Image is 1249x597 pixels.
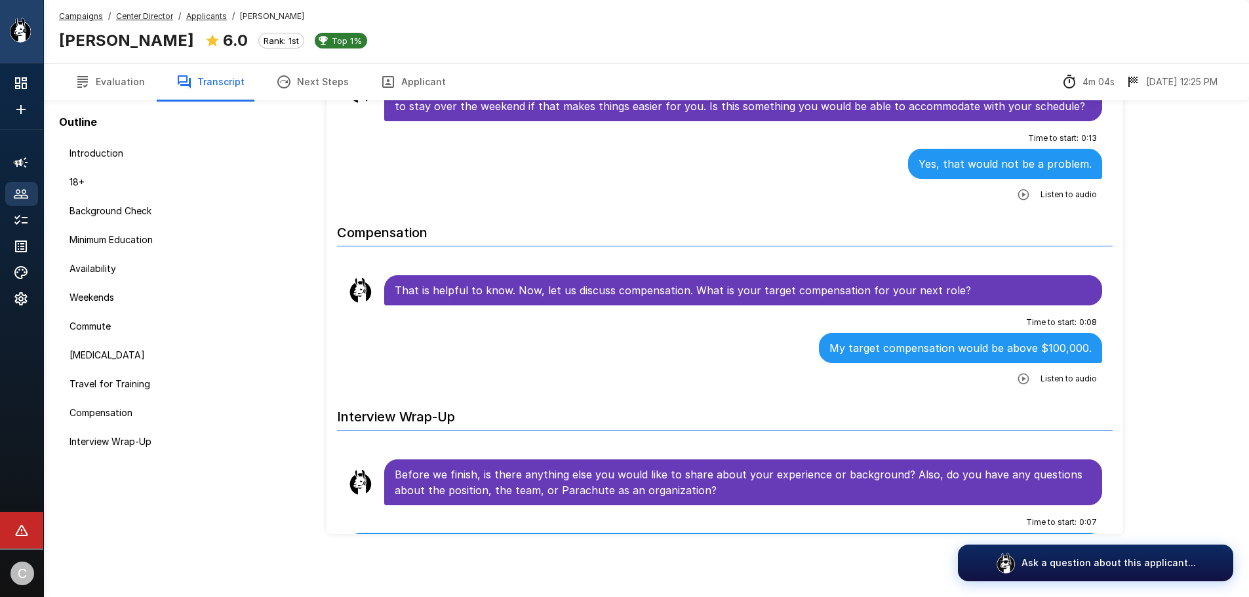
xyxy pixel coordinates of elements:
[69,233,201,246] span: Minimum Education
[958,545,1233,581] button: Ask a question about this applicant...
[69,349,201,362] span: [MEDICAL_DATA]
[919,156,1092,172] p: Yes, that would not be a problem.
[1026,316,1077,329] span: Time to start :
[223,31,248,50] b: 6.0
[395,282,1092,298] p: That is helpful to know. Now, let us discuss compensation. What is your target compensation for y...
[1028,132,1079,145] span: Time to start :
[240,10,304,23] span: [PERSON_NAME]
[59,11,103,21] u: Campaigns
[59,286,211,309] div: Weekends
[59,372,211,396] div: Travel for Training
[337,396,1113,431] h6: Interview Wrap-Up
[347,277,374,303] img: llama_clean.png
[59,401,211,425] div: Compensation
[59,315,211,338] div: Commute
[69,377,201,391] span: Travel for Training
[69,406,201,419] span: Compensation
[69,147,201,160] span: Introduction
[260,64,365,100] button: Next Steps
[59,257,211,280] div: Availability
[259,35,304,46] span: Rank: 1st
[59,170,211,194] div: 18+
[1082,75,1115,88] p: 4m 04s
[59,343,211,367] div: [MEDICAL_DATA]
[1026,516,1077,529] span: Time to start :
[1021,556,1196,569] p: Ask a question about this applicant...
[829,340,1092,356] p: My target compensation would be above $100,000.
[59,64,161,100] button: Evaluation
[347,469,374,495] img: llama_clean.png
[69,291,201,304] span: Weekends
[1041,188,1097,201] span: Listen to audio
[1079,316,1097,329] span: 0 : 08
[1061,74,1115,90] div: The time between starting and completing the interview
[161,64,260,100] button: Transcript
[1125,74,1218,90] div: The date and time when the interview was completed
[59,142,211,165] div: Introduction
[1041,372,1097,385] span: Listen to audio
[69,435,201,448] span: Interview Wrap-Up
[365,64,462,100] button: Applicant
[116,11,173,21] u: Center Director
[395,467,1092,498] p: Before we finish, is there anything else you would like to share about your experience or backgro...
[69,262,201,275] span: Availability
[186,11,227,21] u: Applicants
[337,212,1113,246] h6: Compensation
[232,10,235,23] span: /
[108,10,111,23] span: /
[1081,132,1097,145] span: 0 : 13
[995,552,1016,573] img: logo_glasses@2x.png
[178,10,181,23] span: /
[59,430,211,453] div: Interview Wrap-Up
[69,176,201,189] span: 18+
[1079,516,1097,529] span: 0 : 07
[59,228,211,252] div: Minimum Education
[1146,75,1218,88] p: [DATE] 12:25 PM
[327,35,367,46] span: Top 1%
[59,199,211,223] div: Background Check
[69,204,201,218] span: Background Check
[59,31,194,50] b: [PERSON_NAME]
[69,320,201,333] span: Commute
